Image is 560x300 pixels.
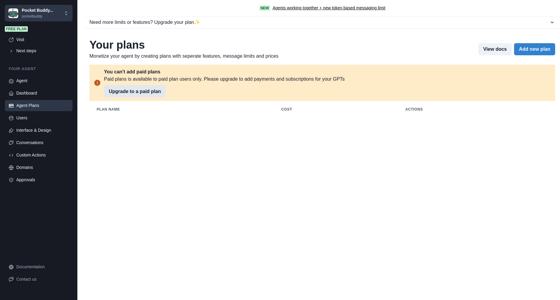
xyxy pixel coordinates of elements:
[8,8,18,18] img: Chakra UI
[5,26,28,32] span: Free plan
[5,5,73,21] button: Chakra UIPocket Buddy...pocketbuddy
[16,37,69,43] div: Visit
[22,14,53,19] p: pocketbuddy
[16,140,69,146] div: Conversations
[16,152,69,158] div: Custom Actions
[16,177,69,183] div: Approvals
[16,90,69,96] div: Dashboard
[273,5,385,11] a: Agents working together + new token based messaging limit
[16,48,69,54] div: Next steps
[16,164,69,171] div: Domains
[5,261,73,273] a: Documentation
[89,19,549,26] div: Need more limits or features? Upgrade your plan ✨
[16,264,69,270] div: Documentation
[478,43,512,55] button: View docs
[274,103,398,115] th: cost
[16,78,69,84] div: Agent
[16,102,69,109] div: Agent Plans
[104,68,342,76] div: You can't add paid plans
[16,276,69,282] div: Contact us
[89,103,274,115] th: plan name
[89,53,278,60] p: Monetize your agent by creating plans with seperate features, message limits and prices
[259,5,270,11] span: New
[85,16,560,28] button: Need more limits or features? Upgrade your plan✨
[89,38,278,51] h2: Your plans
[16,127,69,134] div: Interface & Design
[398,103,555,115] th: actions
[16,115,69,121] div: Users
[104,85,166,97] button: Upgrade to a paid plan
[514,43,555,55] button: Add new plan
[22,7,53,14] p: Pocket Buddy...
[5,66,73,72] p: Your agent
[104,83,166,97] a: Upgrade to a paid plan
[104,76,345,82] div: Paid plans is available to paid plan users only. Please upgrade to add payments and subscriptions...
